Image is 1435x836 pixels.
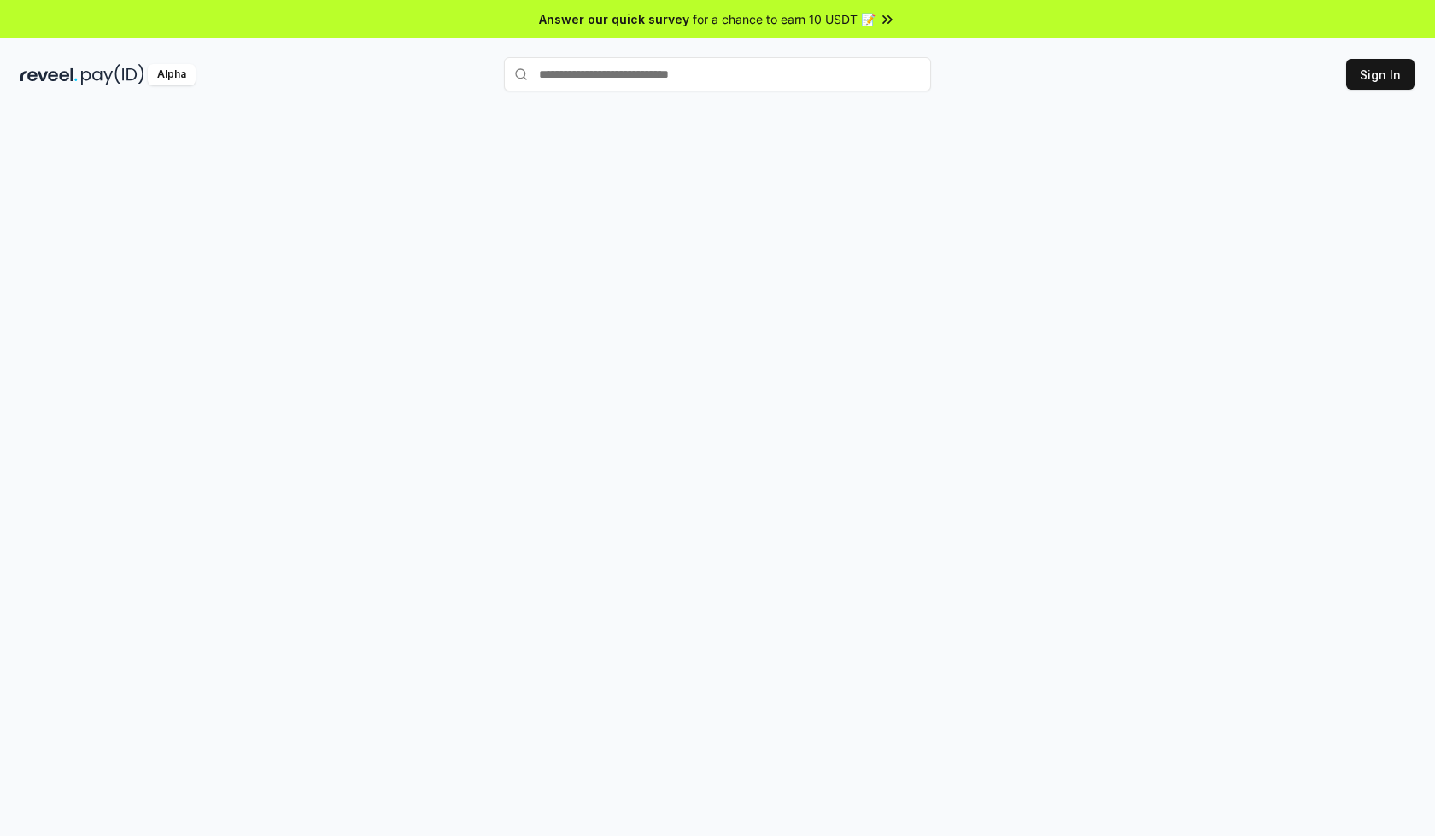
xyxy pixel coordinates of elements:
[20,64,78,85] img: reveel_dark
[693,10,876,28] span: for a chance to earn 10 USDT 📝
[1346,59,1414,90] button: Sign In
[81,64,144,85] img: pay_id
[539,10,689,28] span: Answer our quick survey
[148,64,196,85] div: Alpha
